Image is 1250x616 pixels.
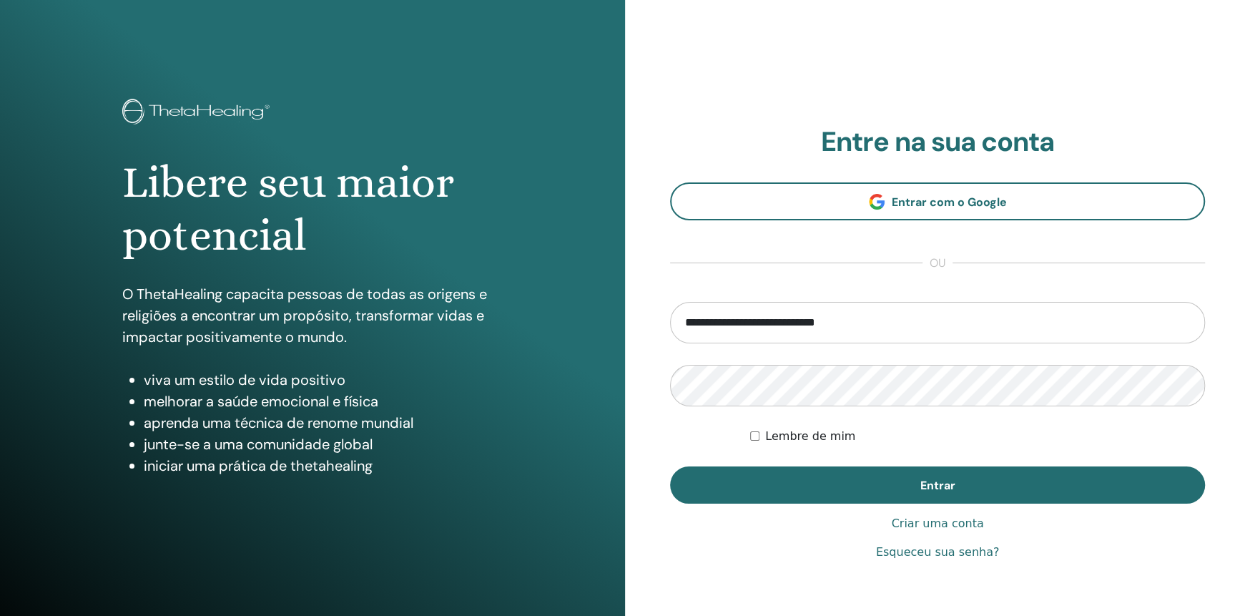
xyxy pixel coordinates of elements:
font: Entrar com o Google [892,195,1007,210]
font: melhorar a saúde emocional e física [144,392,378,411]
a: Criar uma conta [891,515,983,532]
font: Entrar [920,478,955,493]
font: iniciar uma prática de thetahealing [144,456,373,475]
div: Mantenha-me autenticado indefinidamente ou até que eu faça logout manualmente [750,428,1205,445]
font: Criar uma conta [891,517,983,530]
font: O ThetaHealing capacita pessoas de todas as origens e religiões a encontrar um propósito, transfo... [122,285,487,346]
font: Entre na sua conta [821,124,1054,160]
font: aprenda uma técnica de renome mundial [144,414,413,432]
font: Esqueceu sua senha? [876,545,1000,559]
a: Esqueceu sua senha? [876,544,1000,561]
font: viva um estilo de vida positivo [144,371,345,389]
button: Entrar [670,466,1205,504]
font: ou [930,255,945,270]
a: Entrar com o Google [670,182,1205,220]
font: junte-se a uma comunidade global [144,435,373,454]
font: Libere seu maior potencial [122,157,454,260]
font: Lembre de mim [765,429,855,443]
